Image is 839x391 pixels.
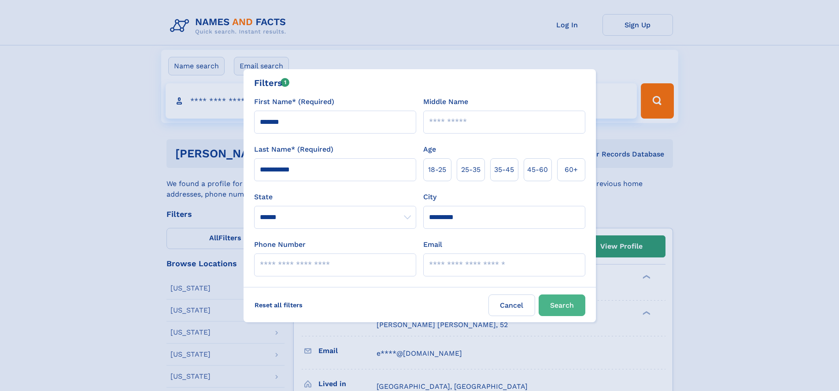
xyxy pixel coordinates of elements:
[254,97,334,107] label: First Name* (Required)
[539,294,585,316] button: Search
[254,239,306,250] label: Phone Number
[565,164,578,175] span: 60+
[254,192,416,202] label: State
[423,239,442,250] label: Email
[423,144,436,155] label: Age
[494,164,514,175] span: 35‑45
[461,164,480,175] span: 25‑35
[249,294,308,316] label: Reset all filters
[423,192,436,202] label: City
[254,144,333,155] label: Last Name* (Required)
[254,76,290,89] div: Filters
[527,164,548,175] span: 45‑60
[423,97,468,107] label: Middle Name
[488,294,535,316] label: Cancel
[428,164,446,175] span: 18‑25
